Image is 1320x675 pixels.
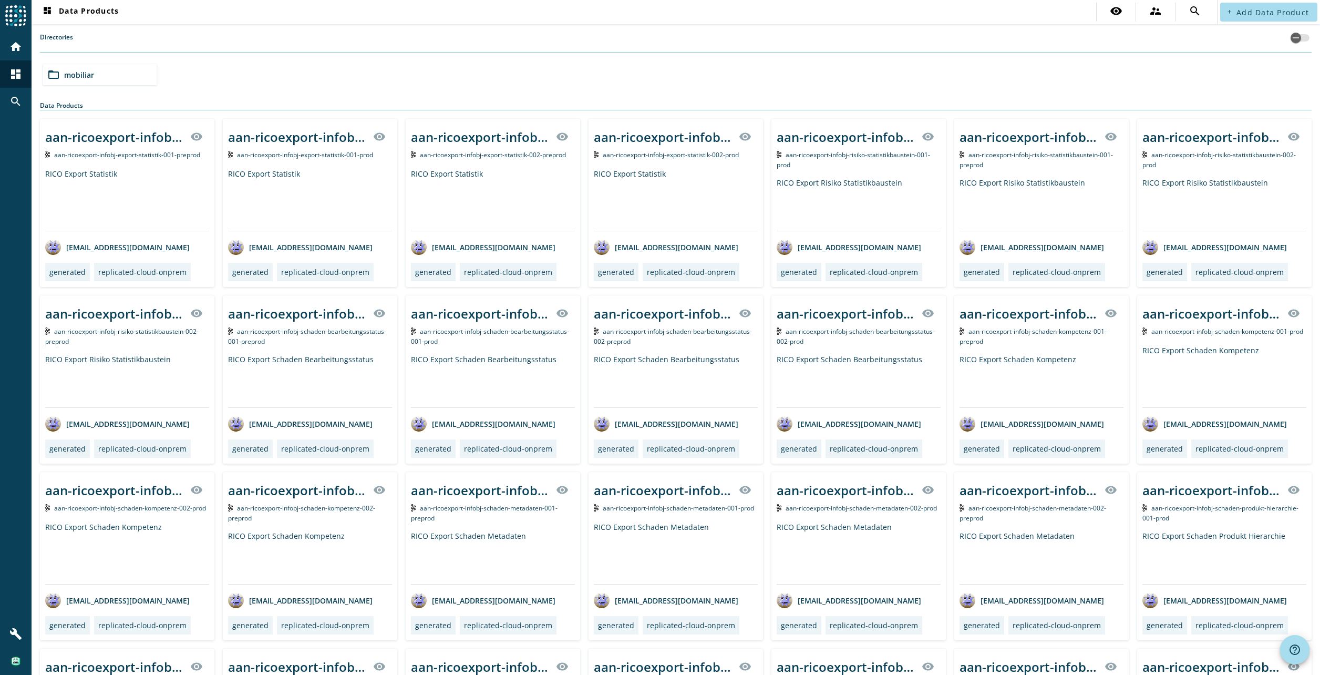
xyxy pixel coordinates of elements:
[54,504,206,513] span: Kafka Topic: aan-ricoexport-infobj-schaden-kompetenz-002-prod
[37,3,123,22] button: Data Products
[45,416,190,432] div: [EMAIL_ADDRESS][DOMAIN_NAME]
[232,620,269,630] div: generated
[228,416,244,432] img: avatar
[922,130,934,143] mat-icon: visibility
[228,354,392,407] div: RICO Export Schaden Bearbeitungsstatus
[739,307,751,320] mat-icon: visibility
[1142,239,1287,255] div: [EMAIL_ADDRESS][DOMAIN_NAME]
[373,484,386,496] mat-icon: visibility
[98,267,187,277] div: replicated-cloud-onprem
[464,444,552,454] div: replicated-cloud-onprem
[228,305,367,322] div: aan-ricoexport-infobj-schaden-bearbeitungsstatus-001-_stage_
[777,416,921,432] div: [EMAIL_ADDRESS][DOMAIN_NAME]
[960,504,1106,523] span: Kafka Topic: aan-ricoexport-infobj-schaden-metadaten-002-preprod
[830,444,918,454] div: replicated-cloud-onprem
[49,267,86,277] div: generated
[411,531,575,584] div: RICO Export Schaden Metadaten
[1147,267,1183,277] div: generated
[960,592,975,608] img: avatar
[594,305,733,322] div: aan-ricoexport-infobj-schaden-bearbeitungsstatus-002-_stage_
[373,130,386,143] mat-icon: visibility
[1189,5,1201,17] mat-icon: search
[556,307,569,320] mat-icon: visibility
[411,354,575,407] div: RICO Export Schaden Bearbeitungsstatus
[45,305,184,322] div: aan-ricoexport-infobj-risiko-statistikbaustein-002-_stage_
[411,504,416,512] img: Kafka Topic: aan-ricoexport-infobj-schaden-metadaten-001-preprod
[1142,128,1281,146] div: aan-ricoexport-infobj-risiko-statistikbaustein-002-_stage_
[598,620,634,630] div: generated
[45,522,209,584] div: RICO Export Schaden Kompetenz
[777,128,915,146] div: aan-ricoexport-infobj-risiko-statistikbaustein-001-_stage_
[598,267,634,277] div: generated
[1195,444,1284,454] div: replicated-cloud-onprem
[415,620,451,630] div: generated
[777,151,781,158] img: Kafka Topic: aan-ricoexport-infobj-risiko-statistikbaustein-001-prod
[960,416,975,432] img: avatar
[1142,345,1306,407] div: RICO Export Schaden Kompetenz
[1105,660,1117,673] mat-icon: visibility
[960,151,964,158] img: Kafka Topic: aan-ricoexport-infobj-risiko-statistikbaustein-001-preprod
[1142,178,1306,231] div: RICO Export Risiko Statistikbaustein
[411,416,427,432] img: avatar
[228,239,373,255] div: [EMAIL_ADDRESS][DOMAIN_NAME]
[598,444,634,454] div: generated
[1142,482,1281,499] div: aan-ricoexport-infobj-schaden-produkt-hierarchie-001-_stage_
[190,660,203,673] mat-icon: visibility
[964,267,1000,277] div: generated
[1142,504,1298,523] span: Kafka Topic: aan-ricoexport-infobj-schaden-produkt-hierarchie-001-prod
[830,267,918,277] div: replicated-cloud-onprem
[960,482,1098,499] div: aan-ricoexport-infobj-schaden-metadaten-002-_stage_
[411,169,575,231] div: RICO Export Statistik
[603,504,754,513] span: Kafka Topic: aan-ricoexport-infobj-schaden-metadaten-001-prod
[594,169,758,231] div: RICO Export Statistik
[960,416,1104,432] div: [EMAIL_ADDRESS][DOMAIN_NAME]
[739,484,751,496] mat-icon: visibility
[777,504,781,512] img: Kafka Topic: aan-ricoexport-infobj-schaden-metadaten-002-prod
[45,328,50,335] img: Kafka Topic: aan-ricoexport-infobj-risiko-statistikbaustein-002-preprod
[411,305,550,322] div: aan-ricoexport-infobj-schaden-bearbeitungsstatus-001-_stage_
[777,522,941,584] div: RICO Export Schaden Metadaten
[281,444,369,454] div: replicated-cloud-onprem
[45,128,184,146] div: aan-ricoexport-infobj-export-statistik-001-_stage_
[45,151,50,158] img: Kafka Topic: aan-ricoexport-infobj-export-statistik-001-preprod
[594,239,610,255] img: avatar
[45,416,61,432] img: avatar
[1151,327,1303,336] span: Kafka Topic: aan-ricoexport-infobj-schaden-kompetenz-001-prod
[1142,305,1281,322] div: aan-ricoexport-infobj-schaden-kompetenz-001-_stage_
[1287,307,1300,320] mat-icon: visibility
[228,416,373,432] div: [EMAIL_ADDRESS][DOMAIN_NAME]
[781,620,817,630] div: generated
[960,305,1098,322] div: aan-ricoexport-infobj-schaden-kompetenz-001-_stage_
[922,484,934,496] mat-icon: visibility
[1220,3,1317,22] button: Add Data Product
[594,151,599,158] img: Kafka Topic: aan-ricoexport-infobj-export-statistik-002-prod
[411,592,555,608] div: [EMAIL_ADDRESS][DOMAIN_NAME]
[777,482,915,499] div: aan-ricoexport-infobj-schaden-metadaten-002-_stage_
[1110,5,1122,17] mat-icon: visibility
[41,6,54,18] mat-icon: dashboard
[47,68,60,81] mat-icon: folder_open
[556,130,569,143] mat-icon: visibility
[594,592,738,608] div: [EMAIL_ADDRESS][DOMAIN_NAME]
[411,504,558,523] span: Kafka Topic: aan-ricoexport-infobj-schaden-metadaten-001-preprod
[411,151,416,158] img: Kafka Topic: aan-ricoexport-infobj-export-statistik-002-preprod
[45,592,190,608] div: [EMAIL_ADDRESS][DOMAIN_NAME]
[411,327,569,346] span: Kafka Topic: aan-ricoexport-infobj-schaden-bearbeitungsstatus-001-prod
[960,128,1098,146] div: aan-ricoexport-infobj-risiko-statistikbaustein-001-_stage_
[594,416,738,432] div: [EMAIL_ADDRESS][DOMAIN_NAME]
[1142,504,1147,512] img: Kafka Topic: aan-ricoexport-infobj-schaden-produkt-hierarchie-001-prod
[1013,444,1101,454] div: replicated-cloud-onprem
[1105,484,1117,496] mat-icon: visibility
[228,151,233,158] img: Kafka Topic: aan-ricoexport-infobj-export-statistik-001-prod
[786,504,937,513] span: Kafka Topic: aan-ricoexport-infobj-schaden-metadaten-002-prod
[960,504,964,512] img: Kafka Topic: aan-ricoexport-infobj-schaden-metadaten-002-preprod
[960,328,964,335] img: Kafka Topic: aan-ricoexport-infobj-schaden-kompetenz-001-preprod
[556,484,569,496] mat-icon: visibility
[960,531,1123,584] div: RICO Export Schaden Metadaten
[1142,328,1147,335] img: Kafka Topic: aan-ricoexport-infobj-schaden-kompetenz-001-prod
[45,239,190,255] div: [EMAIL_ADDRESS][DOMAIN_NAME]
[964,444,1000,454] div: generated
[1287,484,1300,496] mat-icon: visibility
[49,444,86,454] div: generated
[1142,150,1296,169] span: Kafka Topic: aan-ricoexport-infobj-risiko-statistikbaustein-002-prod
